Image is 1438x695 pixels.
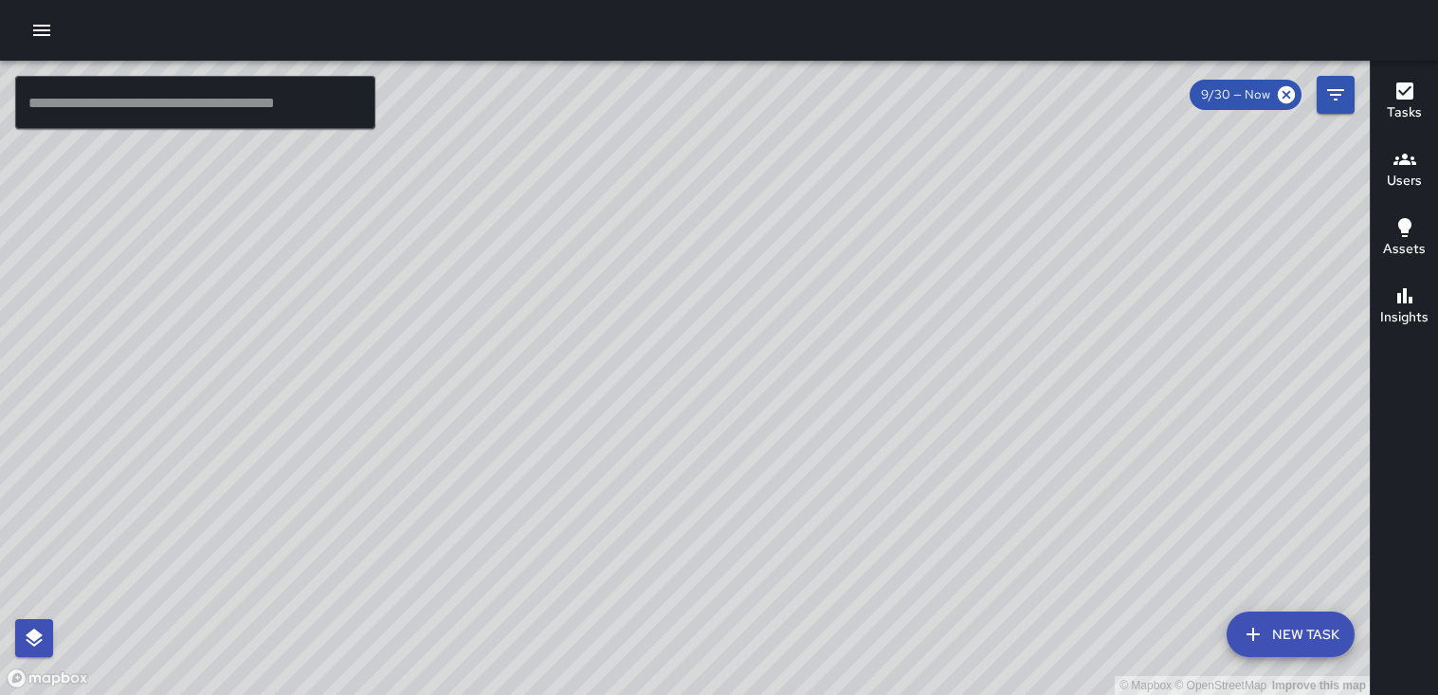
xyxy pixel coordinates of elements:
h6: Users [1387,171,1422,192]
button: Assets [1371,205,1438,273]
button: New Task [1227,612,1355,657]
h6: Assets [1383,239,1426,260]
button: Users [1371,137,1438,205]
button: Tasks [1371,68,1438,137]
h6: Insights [1380,307,1429,328]
button: Insights [1371,273,1438,341]
div: 9/30 — Now [1190,80,1301,110]
span: 9/30 — Now [1190,85,1282,104]
h6: Tasks [1387,102,1422,123]
button: Filters [1317,76,1355,114]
